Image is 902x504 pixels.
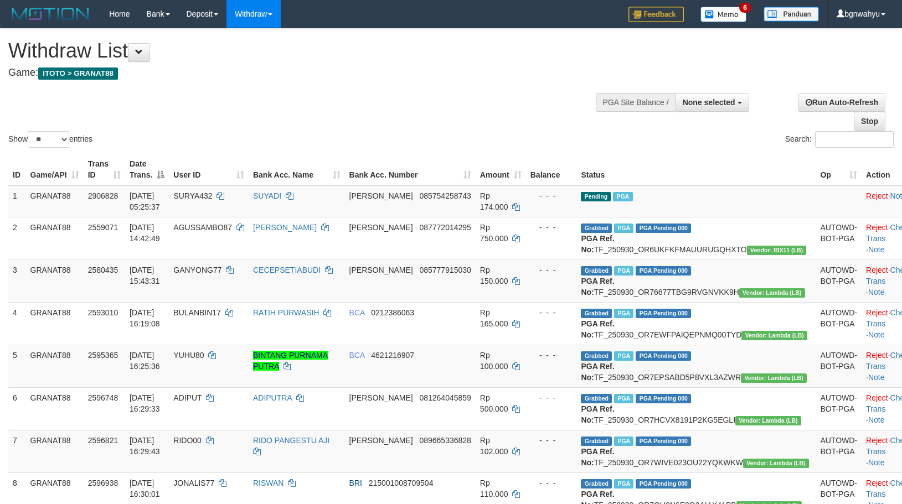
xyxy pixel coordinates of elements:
[576,259,816,302] td: TF_250930_OR76677TBG9RVGNVKK9H
[349,436,413,445] span: [PERSON_NAME]
[480,393,508,413] span: Rp 500.000
[581,277,614,297] b: PGA Ref. No:
[349,351,365,360] span: BCA
[253,266,321,274] a: CECEPSETIABUDI
[676,93,749,112] button: None selected
[700,7,747,22] img: Button%20Memo.svg
[345,154,476,185] th: Bank Acc. Number: activate to sort column ascending
[26,185,84,217] td: GRANAT88
[628,7,684,22] img: Feedback.jpg
[130,479,160,498] span: [DATE] 16:30:01
[130,436,160,456] span: [DATE] 16:29:43
[38,67,118,80] span: ITOTO > GRANAT88
[419,393,471,402] span: Copy 081264045859 to clipboard
[26,302,84,345] td: GRANAT88
[581,437,612,446] span: Grabbed
[581,234,614,254] b: PGA Ref. No:
[530,264,573,276] div: - - -
[816,259,862,302] td: AUTOWD-BOT-PGA
[576,302,816,345] td: TF_250930_OR7EWFPAIQEPNMQ00TYD
[866,436,888,445] a: Reject
[349,191,413,200] span: [PERSON_NAME]
[614,266,633,276] span: Marked by bgndedek
[743,459,809,468] span: Vendor URL: https://dashboard.q2checkout.com/secure
[636,479,691,489] span: PGA Pending
[480,191,508,211] span: Rp 174.000
[866,223,888,232] a: Reject
[253,308,319,317] a: RATIH PURWASIH
[636,224,691,233] span: PGA Pending
[173,191,212,200] span: SURYA432
[815,131,894,148] input: Search:
[576,154,816,185] th: Status
[480,266,508,285] span: Rp 150.000
[130,351,160,371] span: [DATE] 16:25:36
[798,93,885,112] a: Run Auto-Refresh
[125,154,169,185] th: Date Trans.: activate to sort column descending
[349,479,362,487] span: BRI
[866,479,888,487] a: Reject
[530,350,573,361] div: - - -
[581,362,614,382] b: PGA Ref. No:
[530,392,573,403] div: - - -
[614,394,633,403] span: Marked by bgndedek
[741,331,807,340] span: Vendor URL: https://dashboard.q2checkout.com/secure
[866,266,888,274] a: Reject
[8,154,26,185] th: ID
[526,154,577,185] th: Balance
[8,131,92,148] label: Show entries
[419,266,471,274] span: Copy 085777915030 to clipboard
[576,430,816,472] td: TF_250930_OR7WIVE023OU22YQKWKW
[854,112,885,131] a: Stop
[480,436,508,456] span: Rp 102.000
[683,98,735,107] span: None selected
[581,224,612,233] span: Grabbed
[614,437,633,446] span: Marked by bgndedek
[816,345,862,387] td: AUTOWD-BOT-PGA
[613,192,632,201] span: Marked by bgnjimi
[88,479,118,487] span: 2596938
[8,6,92,22] img: MOTION_logo.png
[28,131,69,148] select: Showentries
[130,393,160,413] span: [DATE] 16:29:33
[530,307,573,318] div: - - -
[866,351,888,360] a: Reject
[26,217,84,259] td: GRANAT88
[636,437,691,446] span: PGA Pending
[88,223,118,232] span: 2559071
[88,393,118,402] span: 2596748
[8,302,26,345] td: 4
[581,479,612,489] span: Grabbed
[349,266,413,274] span: [PERSON_NAME]
[253,351,328,371] a: BINTANG PURNAMA PUTRA
[866,308,888,317] a: Reject
[371,308,414,317] span: Copy 0212386063 to clipboard
[480,308,508,328] span: Rp 165.000
[88,351,118,360] span: 2595365
[84,154,125,185] th: Trans ID: activate to sort column ascending
[88,266,118,274] span: 2580435
[581,394,612,403] span: Grabbed
[8,67,590,79] h4: Game:
[253,393,292,402] a: ADIPUTRA
[576,387,816,430] td: TF_250930_OR7HCVX8191P2KG5EGLI
[581,404,614,424] b: PGA Ref. No:
[173,223,232,232] span: AGUSSAMBO87
[614,351,633,361] span: Marked by bgndany
[249,154,345,185] th: Bank Acc. Name: activate to sort column ascending
[349,393,413,402] span: [PERSON_NAME]
[253,191,281,200] a: SUYADI
[371,351,414,360] span: Copy 4621216907 to clipboard
[253,479,284,487] a: RISWAN
[816,387,862,430] td: AUTOWD-BOT-PGA
[349,308,365,317] span: BCA
[253,436,329,445] a: RIDO PANGESTU AJI
[581,192,611,201] span: Pending
[476,154,526,185] th: Amount: activate to sort column ascending
[173,393,202,402] span: ADIPUT
[739,288,805,298] span: Vendor URL: https://dashboard.q2checkout.com/secure
[419,223,471,232] span: Copy 087772014295 to clipboard
[26,345,84,387] td: GRANAT88
[88,436,118,445] span: 2596821
[739,3,751,13] span: 6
